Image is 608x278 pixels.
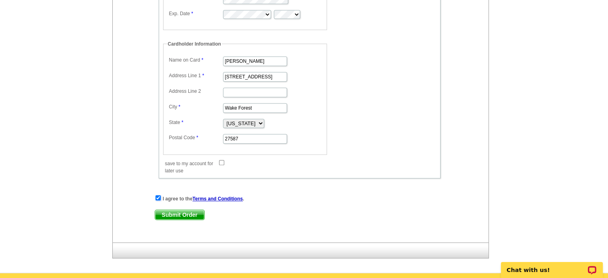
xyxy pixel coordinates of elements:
[496,253,608,278] iframe: LiveChat chat widget
[169,103,222,110] label: City
[193,196,243,202] a: Terms and Conditions
[169,10,222,17] label: Exp. Date
[169,119,222,126] label: State
[169,88,222,95] label: Address Line 2
[169,72,222,79] label: Address Line 1
[169,134,222,141] label: Postal Code
[163,196,244,202] strong: I agree to the .
[167,40,222,48] legend: Cardholder Information
[155,210,204,220] span: Submit Order
[165,160,218,174] label: save to my account for later use
[169,56,222,64] label: Name on Card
